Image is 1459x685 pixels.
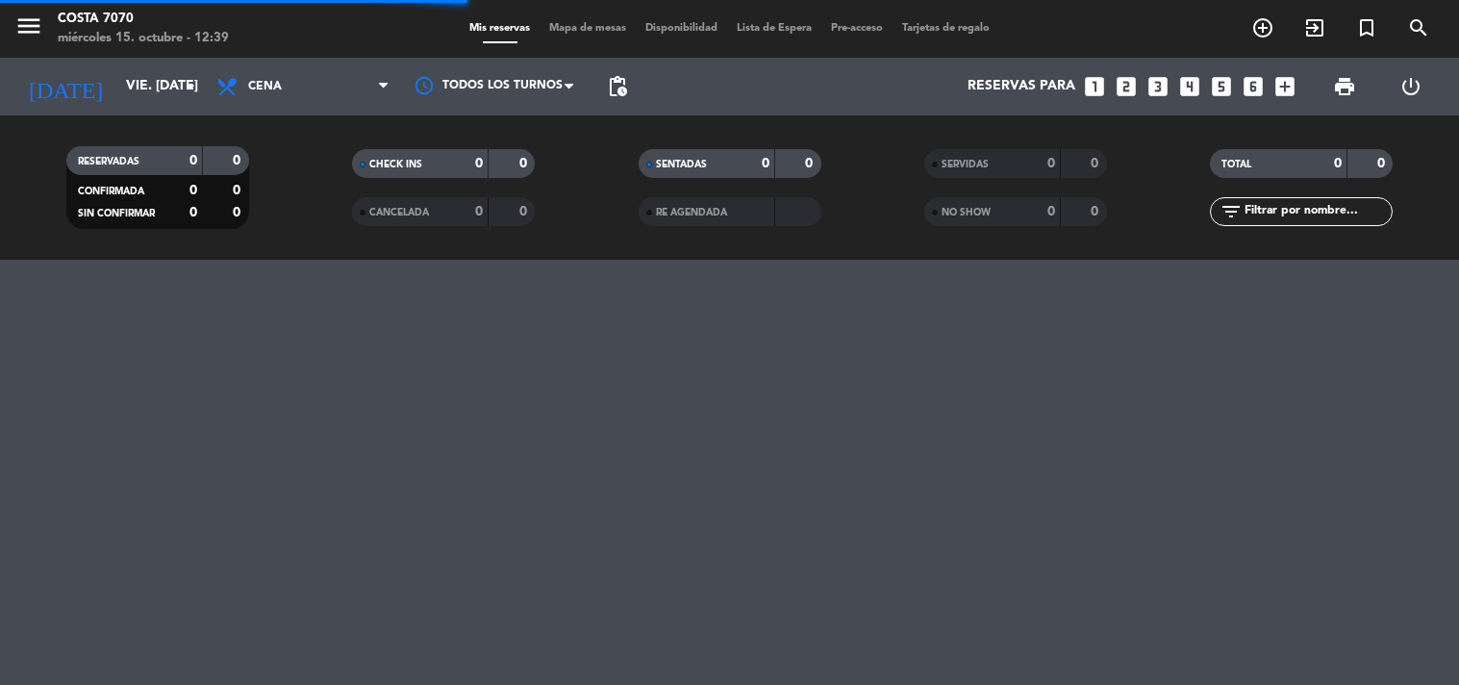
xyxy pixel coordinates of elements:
span: SIN CONFIRMAR [78,209,155,218]
strong: 0 [805,157,817,170]
strong: 0 [189,206,197,219]
span: Mapa de mesas [540,23,636,34]
i: [DATE] [14,65,116,108]
span: CHECK INS [369,160,422,169]
i: turned_in_not [1355,16,1378,39]
span: Cena [248,80,282,93]
strong: 0 [1377,157,1389,170]
strong: 0 [1091,157,1102,170]
div: Costa 7070 [58,10,229,29]
i: arrow_drop_down [179,75,202,98]
strong: 0 [189,184,197,197]
i: power_settings_new [1399,75,1422,98]
input: Filtrar por nombre... [1243,201,1392,222]
span: pending_actions [606,75,629,98]
strong: 0 [1334,157,1342,170]
span: Lista de Espera [727,23,821,34]
strong: 0 [1091,205,1102,218]
i: exit_to_app [1303,16,1326,39]
span: Pre-acceso [821,23,893,34]
span: SERVIDAS [942,160,989,169]
i: menu [14,12,43,40]
span: Tarjetas de regalo [893,23,999,34]
div: miércoles 15. octubre - 12:39 [58,29,229,48]
strong: 0 [519,205,531,218]
strong: 0 [233,206,244,219]
span: Mis reservas [460,23,540,34]
button: menu [14,12,43,47]
i: looks_4 [1177,74,1202,99]
span: RE AGENDADA [656,208,727,217]
span: Reservas para [968,79,1075,94]
span: Disponibilidad [636,23,727,34]
i: looks_3 [1145,74,1170,99]
i: search [1407,16,1430,39]
strong: 0 [1047,157,1055,170]
strong: 0 [233,184,244,197]
strong: 0 [475,157,483,170]
i: add_circle_outline [1251,16,1274,39]
strong: 0 [519,157,531,170]
span: RESERVADAS [78,157,139,166]
span: SENTADAS [656,160,707,169]
span: print [1333,75,1356,98]
span: CANCELADA [369,208,429,217]
span: TOTAL [1221,160,1251,169]
i: add_box [1272,74,1297,99]
i: looks_6 [1241,74,1266,99]
strong: 0 [475,205,483,218]
div: LOG OUT [1378,58,1445,115]
strong: 0 [1047,205,1055,218]
strong: 0 [233,154,244,167]
strong: 0 [189,154,197,167]
i: looks_one [1082,74,1107,99]
strong: 0 [762,157,769,170]
i: looks_5 [1209,74,1234,99]
span: CONFIRMADA [78,187,144,196]
i: looks_two [1114,74,1139,99]
span: NO SHOW [942,208,991,217]
i: filter_list [1220,200,1243,223]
